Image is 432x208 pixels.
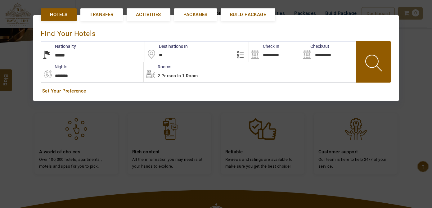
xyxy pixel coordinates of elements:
label: Nationality [41,43,76,49]
label: CheckOut [301,43,329,49]
label: nights [41,64,67,70]
span: Activities [136,11,161,18]
span: Transfer [90,11,113,18]
a: Build Package [221,8,275,21]
input: Search [249,42,301,62]
span: Build Package [230,11,266,18]
label: Check In [249,43,279,49]
span: 2 Person in 1 Room [158,73,198,78]
a: Hotels [41,8,77,21]
a: Transfer [80,8,123,21]
label: Destinations In [145,43,188,49]
input: Search [301,42,353,62]
div: Find Your Hotels [41,23,391,41]
span: Hotels [50,11,67,18]
a: Activities [127,8,170,21]
a: Set Your Preference [42,88,390,94]
a: Packages [174,8,217,21]
label: Rooms [144,64,171,70]
span: Packages [183,11,208,18]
